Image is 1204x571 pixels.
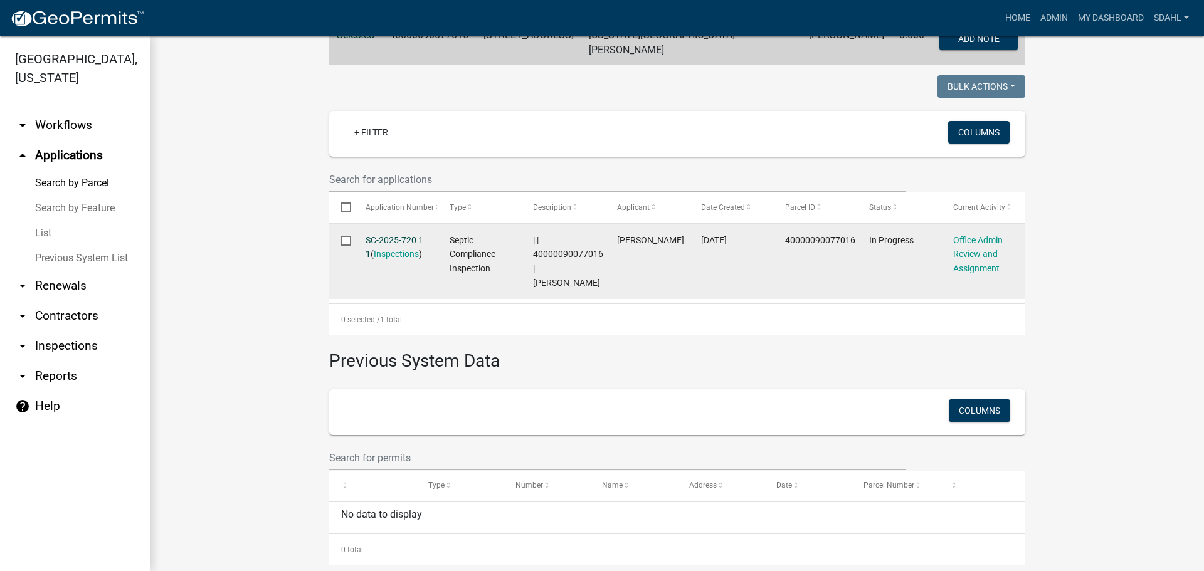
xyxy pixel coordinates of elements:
[785,203,815,212] span: Parcel ID
[953,235,1003,274] a: Office Admin Review and Assignment
[857,192,941,223] datatable-header-cell: Status
[581,20,801,66] td: [US_STATE][GEOGRAPHIC_DATA][PERSON_NAME]
[764,471,852,501] datatable-header-cell: Date
[605,192,689,223] datatable-header-cell: Applicant
[329,335,1025,374] h3: Previous System Data
[15,278,30,293] i: arrow_drop_down
[869,203,891,212] span: Status
[617,235,684,245] span: Scott M Ellingson
[450,235,495,274] span: Septic Compliance Inspection
[590,471,677,501] datatable-header-cell: Name
[329,192,353,223] datatable-header-cell: Select
[701,203,745,212] span: Date Created
[344,121,398,144] a: + Filter
[15,118,30,133] i: arrow_drop_down
[689,481,717,490] span: Address
[602,481,623,490] span: Name
[366,203,434,212] span: Application Number
[869,235,914,245] span: In Progress
[15,369,30,384] i: arrow_drop_down
[382,20,476,66] td: 40000090077016
[504,471,591,501] datatable-header-cell: Number
[1149,6,1194,30] a: sdahl
[953,203,1005,212] span: Current Activity
[521,192,605,223] datatable-header-cell: Description
[366,235,423,259] a: SC-2025-720 1 1
[416,471,504,501] datatable-header-cell: Type
[941,192,1025,223] datatable-header-cell: Current Activity
[374,249,419,259] a: Inspections
[701,235,727,245] span: 10/11/2025
[341,315,380,324] span: 0 selected /
[773,192,857,223] datatable-header-cell: Parcel ID
[785,235,855,245] span: 40000090077016
[476,20,581,66] td: [STREET_ADDRESS]
[863,481,914,490] span: Parcel Number
[437,192,521,223] datatable-header-cell: Type
[958,34,1000,44] span: Add Note
[15,308,30,323] i: arrow_drop_down
[329,304,1025,335] div: 1 total
[329,445,906,471] input: Search for permits
[533,235,603,288] span: | | 40000090077016 | ADAM KLEIN
[15,338,30,354] i: arrow_drop_down
[776,481,792,490] span: Date
[15,399,30,414] i: help
[801,20,892,66] td: [PERSON_NAME]
[366,233,426,262] div: ( )
[892,20,932,66] td: 0.000
[329,534,1025,565] div: 0 total
[1073,6,1149,30] a: My Dashboard
[1035,6,1073,30] a: Admin
[353,192,437,223] datatable-header-cell: Application Number
[689,192,773,223] datatable-header-cell: Date Created
[329,167,906,192] input: Search for applications
[937,75,1025,98] button: Bulk Actions
[428,481,445,490] span: Type
[515,481,543,490] span: Number
[329,502,1025,533] div: No data to display
[948,121,1010,144] button: Columns
[1000,6,1035,30] a: Home
[949,399,1010,422] button: Columns
[15,148,30,163] i: arrow_drop_up
[852,471,939,501] datatable-header-cell: Parcel Number
[533,203,571,212] span: Description
[450,203,466,212] span: Type
[617,203,650,212] span: Applicant
[939,28,1018,50] button: Add Note
[677,471,764,501] datatable-header-cell: Address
